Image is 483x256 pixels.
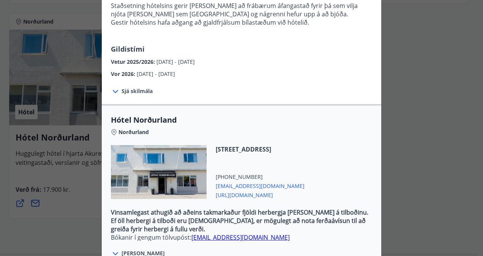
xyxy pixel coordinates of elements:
[111,70,137,77] span: Vor 2026 :
[111,44,145,54] span: Gildistími
[111,18,372,27] p: Gestir hótelsins hafa aðgang að gjaldfrjálsum bílastæðum við hótelið.
[137,70,175,77] span: [DATE] - [DATE]
[111,2,372,18] p: Staðsetning hótelsins gerir [PERSON_NAME] að frábærum áfangastað fyrir þá sem vilja njóta [PERSON...
[122,87,153,95] span: Sjá skilmála
[156,58,195,65] span: [DATE] - [DATE]
[111,58,156,65] span: Vetur 2025/2026 :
